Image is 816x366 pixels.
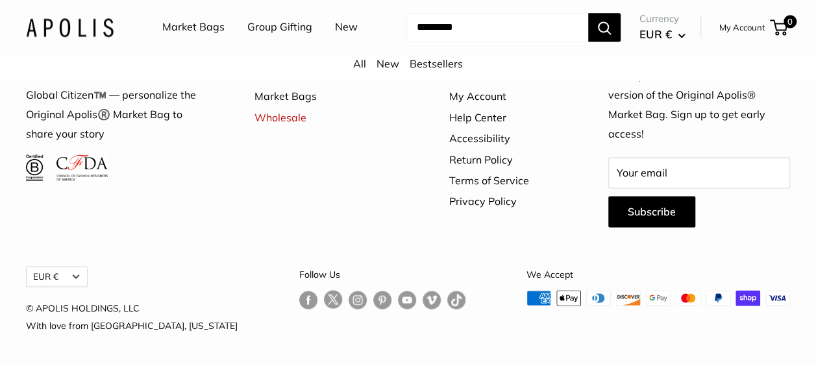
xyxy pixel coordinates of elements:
span: Currency [639,10,686,28]
a: New [335,18,358,37]
button: EUR € [26,266,88,287]
a: Terms of Service [449,170,563,191]
a: Follow us on YouTube [398,290,416,309]
button: EUR € [639,24,686,45]
img: Apolis [26,18,114,36]
button: Subscribe [608,196,695,227]
span: 0 [784,15,797,28]
a: New [377,57,399,70]
a: Bestsellers [410,57,463,70]
a: Follow us on Tumblr [447,290,465,309]
a: Follow us on Facebook [299,290,317,309]
button: Search [588,13,621,42]
a: 0 [771,19,787,35]
a: Follow us on Twitter [324,290,342,313]
p: Weekly we release a new limited version of the Original Apolis® Market Bag. Sign up to get early ... [608,66,790,144]
a: Market Bags [254,86,404,106]
span: EUR € [639,27,672,41]
a: All [353,57,366,70]
input: Search... [406,13,588,42]
p: (uh-[PERSON_NAME]-is) means Global Citizen™️ — personalize the Original Apolis®️ Market Bag to sh... [26,66,209,144]
a: Group Gifting [247,18,312,37]
p: We Accept [526,266,790,283]
img: Certified B Corporation [26,154,43,180]
a: Follow us on Pinterest [373,290,391,309]
p: Follow Us [299,266,465,283]
a: Follow us on Vimeo [423,290,441,309]
a: Market Bags [162,18,225,37]
a: Accessibility [449,128,563,149]
a: My Account [719,19,765,35]
p: © APOLIS HOLDINGS, LLC With love from [GEOGRAPHIC_DATA], [US_STATE] [26,300,238,334]
a: My Account [449,86,563,106]
a: Return Policy [449,149,563,170]
a: Follow us on Instagram [349,290,367,309]
a: Privacy Policy [449,191,563,212]
img: Council of Fashion Designers of America Member [56,154,108,180]
a: Help Center [449,107,563,128]
a: Wholesale [254,107,404,128]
